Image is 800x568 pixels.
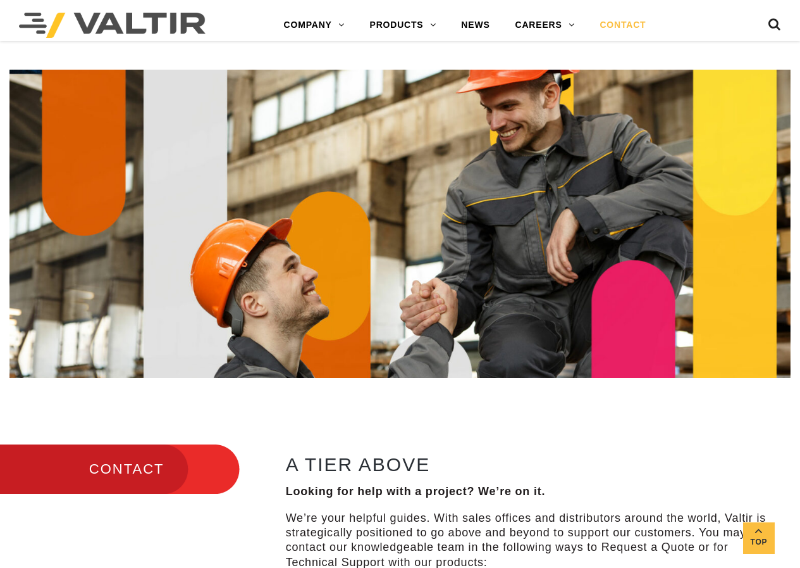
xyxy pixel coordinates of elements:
img: Valtir [19,13,206,38]
a: Top [743,522,775,554]
img: Contact_1 [9,70,791,378]
strong: Looking for help with a project? We’re on it. [286,485,546,498]
a: CAREERS [503,13,588,38]
span: Top [743,535,775,550]
a: COMPANY [271,13,357,38]
h2: A TIER ABOVE [286,454,766,475]
a: CONTACT [587,13,658,38]
a: PRODUCTS [357,13,449,38]
a: NEWS [448,13,502,38]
